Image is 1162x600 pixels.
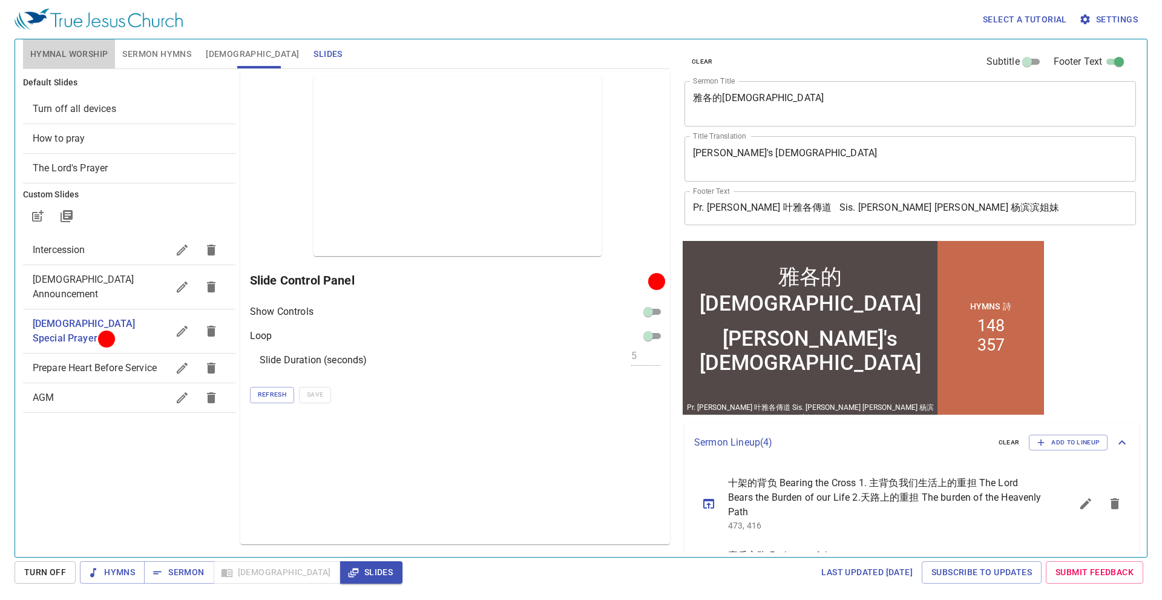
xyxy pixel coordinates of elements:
[999,437,1020,448] span: clear
[206,47,299,62] span: [DEMOGRAPHIC_DATA]
[33,244,85,255] span: Intercession
[33,318,136,344] span: Evangelical Special Prayer
[1029,435,1108,450] button: Add to Lineup
[684,423,1139,463] div: Sermon Lineup(4)clearAdd to Lineup
[250,329,272,343] p: Loop
[1077,8,1143,31] button: Settings
[7,165,255,185] div: Pr. [PERSON_NAME] 叶雅各傳道 Sis. [PERSON_NAME] [PERSON_NAME] 杨滨滨姐妹
[816,561,917,584] a: Last updated [DATE]
[821,565,913,580] span: Last updated [DATE]
[23,309,235,353] div: [DEMOGRAPHIC_DATA] Special Prayer
[23,76,235,90] h6: Default Slides
[33,362,157,374] span: Prepare Heart Before Service
[1037,437,1100,448] span: Add to Lineup
[1046,561,1143,584] a: Submit Feedback
[983,12,1067,27] span: Select a tutorial
[922,561,1042,584] a: Subscribe to Updates
[122,47,191,62] span: Sermon Hymns
[154,565,204,580] span: Sermon
[693,147,1128,170] textarea: [PERSON_NAME]'s [DEMOGRAPHIC_DATA]
[33,103,116,114] span: [object Object]
[1055,565,1134,580] span: Submit Feedback
[144,561,214,584] button: Sermon
[90,565,135,580] span: Hymns
[33,162,108,174] span: [object Object]
[991,435,1027,450] button: clear
[931,565,1032,580] span: Subscribe to Updates
[694,435,989,450] p: Sermon Lineup ( 4 )
[680,238,1047,418] iframe: from-child
[30,47,108,62] span: Hymnal Worship
[684,54,720,69] button: clear
[15,561,76,584] button: Turn Off
[23,124,235,153] div: How to pray
[298,78,325,97] li: 148
[23,383,235,412] div: AGM
[23,354,235,383] div: Prepare Heart Before Service
[250,271,652,290] h6: Slide Control Panel
[290,63,332,74] p: Hymns 詩
[33,392,54,403] span: AGM
[250,305,313,319] p: Show Controls
[313,47,342,62] span: Slides
[80,561,145,584] button: Hymns
[33,274,134,300] span: Church Announcement
[978,8,1072,31] button: Select a tutorial
[260,353,367,368] p: Slide Duration (seconds)
[340,561,402,584] button: Slides
[1082,12,1138,27] span: Settings
[23,94,235,124] div: Turn off all devices
[350,565,393,580] span: Slides
[250,387,294,403] button: Refresh
[298,97,325,117] li: 357
[728,549,1042,563] span: 喜乐之路 Pathway of Joy
[728,519,1042,532] p: 473, 416
[15,8,183,30] img: True Jesus Church
[728,476,1042,519] span: 十架的背负 Bearing the Cross 1. 主背负我们生活上的重担 The Lord Bears the Burden of our Life 2.天路上的重担 The burden ...
[24,565,66,580] span: Turn Off
[693,92,1128,115] textarea: 雅各的[DEMOGRAPHIC_DATA]
[23,236,235,265] div: Intercession
[23,154,235,183] div: The Lord's Prayer
[23,265,235,309] div: [DEMOGRAPHIC_DATA] Announcement
[692,56,713,67] span: clear
[1054,54,1103,69] span: Footer Text
[986,54,1020,69] span: Subtitle
[23,188,235,202] h6: Custom Slides
[258,389,286,400] span: Refresh
[33,133,85,144] span: [object Object]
